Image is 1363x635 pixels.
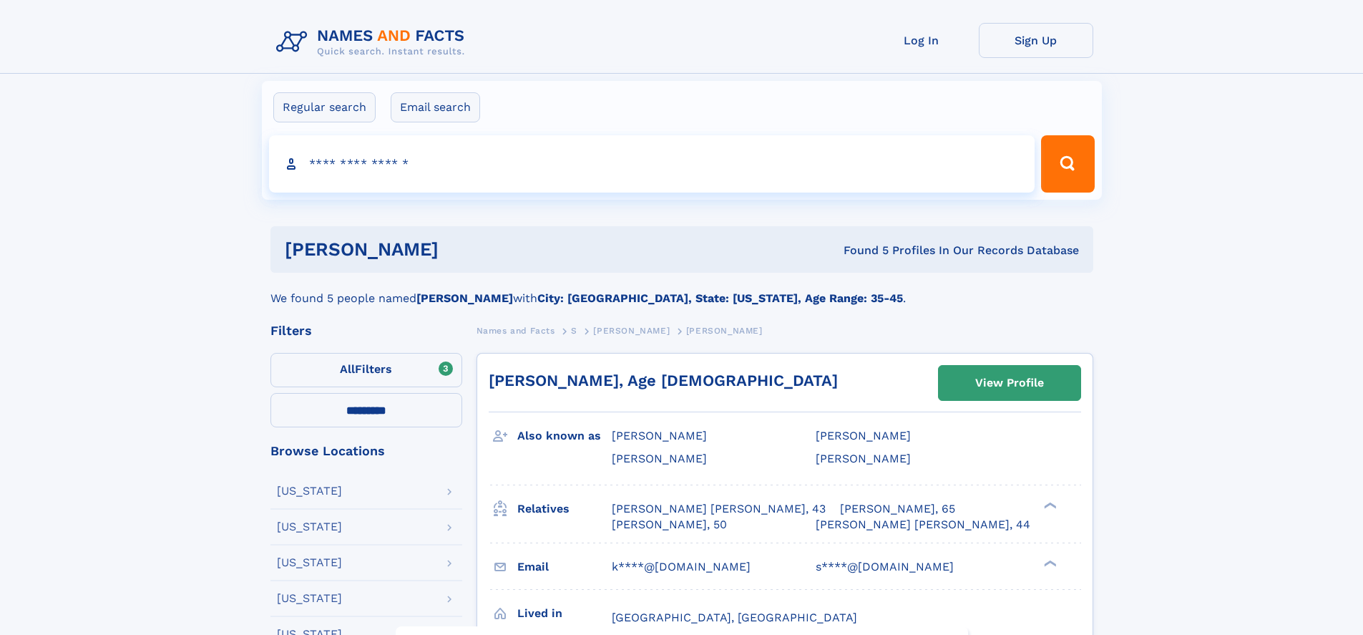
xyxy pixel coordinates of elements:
[816,429,911,442] span: [PERSON_NAME]
[277,485,342,497] div: [US_STATE]
[840,501,955,517] a: [PERSON_NAME], 65
[975,367,1044,399] div: View Profile
[269,135,1035,193] input: search input
[939,366,1080,400] a: View Profile
[517,424,612,448] h3: Also known as
[270,324,462,337] div: Filters
[686,326,763,336] span: [PERSON_NAME]
[612,452,707,465] span: [PERSON_NAME]
[612,501,826,517] a: [PERSON_NAME] [PERSON_NAME], 43
[979,23,1093,58] a: Sign Up
[391,92,480,122] label: Email search
[273,92,376,122] label: Regular search
[340,362,355,376] span: All
[517,497,612,521] h3: Relatives
[1040,500,1057,510] div: ❯
[277,521,342,533] div: [US_STATE]
[270,353,462,387] label: Filters
[270,273,1093,307] div: We found 5 people named with .
[277,593,342,604] div: [US_STATE]
[1041,135,1094,193] button: Search Button
[864,23,979,58] a: Log In
[593,321,670,339] a: [PERSON_NAME]
[816,517,1030,533] a: [PERSON_NAME] [PERSON_NAME], 44
[612,517,727,533] a: [PERSON_NAME], 50
[612,429,707,442] span: [PERSON_NAME]
[593,326,670,336] span: [PERSON_NAME]
[270,445,462,457] div: Browse Locations
[1040,558,1057,568] div: ❯
[537,291,903,305] b: City: [GEOGRAPHIC_DATA], State: [US_STATE], Age Range: 35-45
[489,372,838,389] a: [PERSON_NAME], Age [DEMOGRAPHIC_DATA]
[816,452,911,465] span: [PERSON_NAME]
[612,611,857,624] span: [GEOGRAPHIC_DATA], [GEOGRAPHIC_DATA]
[571,321,577,339] a: S
[517,555,612,579] h3: Email
[277,557,342,568] div: [US_STATE]
[270,23,477,62] img: Logo Names and Facts
[517,601,612,626] h3: Lived in
[285,241,641,258] h1: [PERSON_NAME]
[416,291,513,305] b: [PERSON_NAME]
[571,326,577,336] span: S
[477,321,555,339] a: Names and Facts
[641,243,1079,258] div: Found 5 Profiles In Our Records Database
